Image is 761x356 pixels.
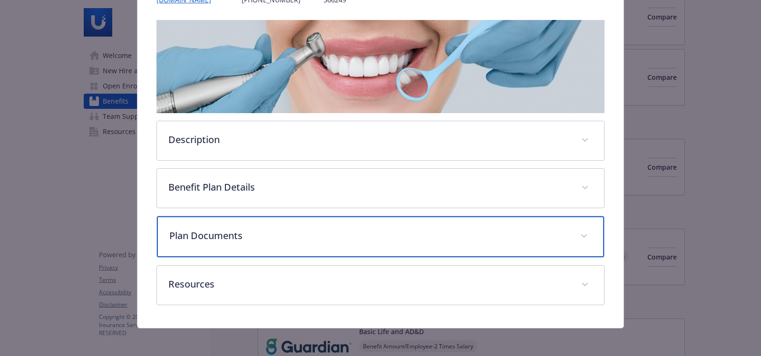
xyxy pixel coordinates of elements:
img: banner [156,20,605,113]
div: Resources [157,266,604,305]
p: Benefit Plan Details [168,180,570,194]
div: Description [157,121,604,160]
p: Plan Documents [169,229,569,243]
div: Plan Documents [157,216,604,257]
p: Description [168,133,570,147]
div: Benefit Plan Details [157,169,604,208]
p: Resources [168,277,570,291]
